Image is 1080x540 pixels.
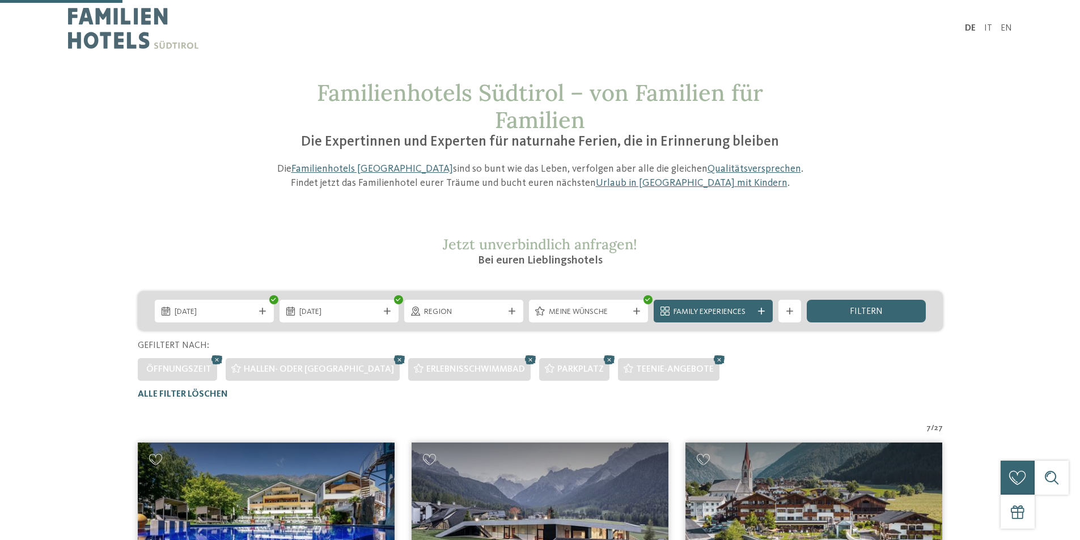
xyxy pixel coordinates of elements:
[549,307,628,318] span: Meine Wünsche
[596,178,787,188] a: Urlaub in [GEOGRAPHIC_DATA] mit Kindern
[271,162,810,190] p: Die sind so bunt wie das Leben, verfolgen aber alle die gleichen . Findet jetzt das Familienhotel...
[138,341,209,350] span: Gefiltert nach:
[478,255,603,266] span: Bei euren Lieblingshotels
[1001,24,1012,33] a: EN
[244,365,394,374] span: Hallen- oder [GEOGRAPHIC_DATA]
[931,423,934,434] span: /
[926,423,931,434] span: 7
[934,423,943,434] span: 27
[301,135,779,149] span: Die Expertinnen und Experten für naturnahe Ferien, die in Erinnerung bleiben
[443,235,637,253] span: Jetzt unverbindlich anfragen!
[674,307,753,318] span: Family Experiences
[708,164,801,174] a: Qualitätsversprechen
[636,365,714,374] span: Teenie-Angebote
[175,307,254,318] span: [DATE]
[965,24,976,33] a: DE
[426,365,525,374] span: Erlebnisschwimmbad
[291,164,453,174] a: Familienhotels [GEOGRAPHIC_DATA]
[299,307,379,318] span: [DATE]
[317,78,763,134] span: Familienhotels Südtirol – von Familien für Familien
[984,24,992,33] a: IT
[850,307,883,316] span: filtern
[557,365,604,374] span: Parkplatz
[146,365,211,374] span: Öffnungszeit
[424,307,503,318] span: Region
[138,390,228,399] span: Alle Filter löschen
